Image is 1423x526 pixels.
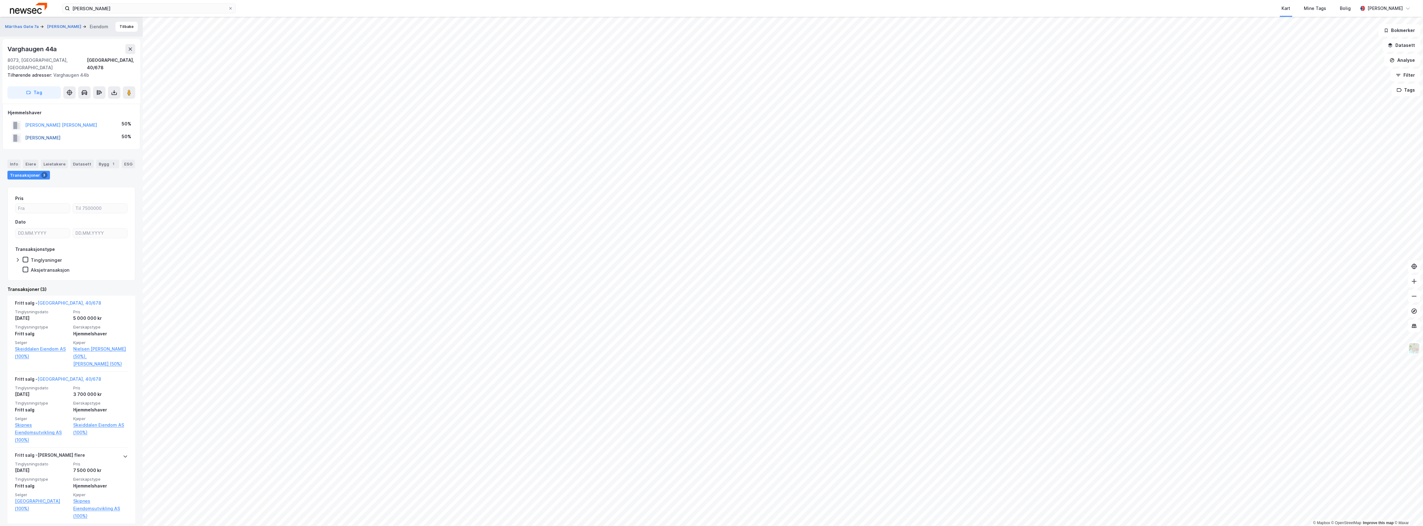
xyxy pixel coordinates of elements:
[15,218,26,226] div: Dato
[73,461,128,467] span: Pris
[38,300,101,306] a: [GEOGRAPHIC_DATA], 40/678
[7,286,135,293] div: Transaksjoner (3)
[7,71,130,79] div: Varghaugen 44b
[1340,5,1351,12] div: Bolig
[31,257,62,263] div: Tinglysninger
[73,309,128,315] span: Pris
[122,120,131,128] div: 50%
[47,24,83,30] button: [PERSON_NAME]
[15,497,70,512] a: [GEOGRAPHIC_DATA] (100%)
[73,391,128,398] div: 3 700 000 kr
[7,72,53,78] span: Tilhørende adresser:
[38,376,101,382] a: [GEOGRAPHIC_DATA], 40/678
[23,160,38,168] div: Eiere
[15,345,70,360] a: Skeiddalen Eiendom AS (100%)
[8,109,135,116] div: Hjemmelshaver
[1392,84,1421,96] button: Tags
[73,204,127,213] input: Til 7500000
[73,482,128,490] div: Hjemmelshaver
[122,160,135,168] div: ESG
[15,467,70,474] div: [DATE]
[7,160,20,168] div: Info
[122,133,131,140] div: 50%
[41,160,68,168] div: Leietakere
[15,299,101,309] div: Fritt salg -
[15,401,70,406] span: Tinglysningstype
[15,324,70,330] span: Tinglysningstype
[1368,5,1403,12] div: [PERSON_NAME]
[15,421,70,444] a: Skipnes Eiendomsutvikling AS (100%)
[15,451,85,461] div: Fritt salg - [PERSON_NAME] flere
[15,246,55,253] div: Transaksjonstype
[5,24,40,30] button: Märthas Gate 7a
[73,477,128,482] span: Eierskapstype
[16,229,70,238] input: DD.MM.YYYY
[15,391,70,398] div: [DATE]
[73,467,128,474] div: 7 500 000 kr
[15,477,70,482] span: Tinglysningstype
[31,267,70,273] div: Aksjetransaksjon
[15,406,70,414] div: Fritt salg
[1282,5,1291,12] div: Kart
[73,229,127,238] input: DD.MM.YYYY
[73,421,128,436] a: Skeiddalen Eiendom AS (100%)
[15,416,70,421] span: Selger
[7,86,61,99] button: Tag
[1392,496,1423,526] iframe: Chat Widget
[87,57,135,71] div: [GEOGRAPHIC_DATA], 40/678
[41,172,47,178] div: 3
[73,406,128,414] div: Hjemmelshaver
[7,44,58,54] div: Varghaugen 44a
[73,497,128,520] a: Skipnes Eiendomsutvikling AS (100%)
[1408,342,1420,354] img: Z
[7,57,87,71] div: 8073, [GEOGRAPHIC_DATA], [GEOGRAPHIC_DATA]
[1331,521,1362,525] a: OpenStreetMap
[1391,69,1421,81] button: Filter
[73,340,128,345] span: Kjøper
[96,160,119,168] div: Bygg
[70,160,94,168] div: Datasett
[10,3,47,14] img: newsec-logo.f6e21ccffca1b3a03d2d.png
[70,4,228,13] input: Søk på adresse, matrikkel, gårdeiere, leietakere eller personer
[15,340,70,345] span: Selger
[73,360,128,368] a: [PERSON_NAME] (50%)
[73,315,128,322] div: 5 000 000 kr
[15,309,70,315] span: Tinglysningsdato
[1363,521,1394,525] a: Improve this map
[90,23,108,30] div: Eiendom
[15,315,70,322] div: [DATE]
[110,161,117,167] div: 1
[115,22,138,32] button: Tilbake
[73,401,128,406] span: Eierskapstype
[15,330,70,338] div: Fritt salg
[73,324,128,330] span: Eierskapstype
[73,330,128,338] div: Hjemmelshaver
[15,195,24,202] div: Pris
[15,492,70,497] span: Selger
[7,171,50,179] div: Transaksjoner
[1379,24,1421,37] button: Bokmerker
[73,385,128,391] span: Pris
[73,345,128,360] a: Nielsen [PERSON_NAME] (50%),
[15,375,101,385] div: Fritt salg -
[1385,54,1421,66] button: Analyse
[15,461,70,467] span: Tinglysningsdato
[1313,521,1330,525] a: Mapbox
[15,385,70,391] span: Tinglysningsdato
[73,416,128,421] span: Kjøper
[73,492,128,497] span: Kjøper
[1383,39,1421,52] button: Datasett
[15,482,70,490] div: Fritt salg
[16,204,70,213] input: Fra
[1392,496,1423,526] div: Kontrollprogram for chat
[1304,5,1326,12] div: Mine Tags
